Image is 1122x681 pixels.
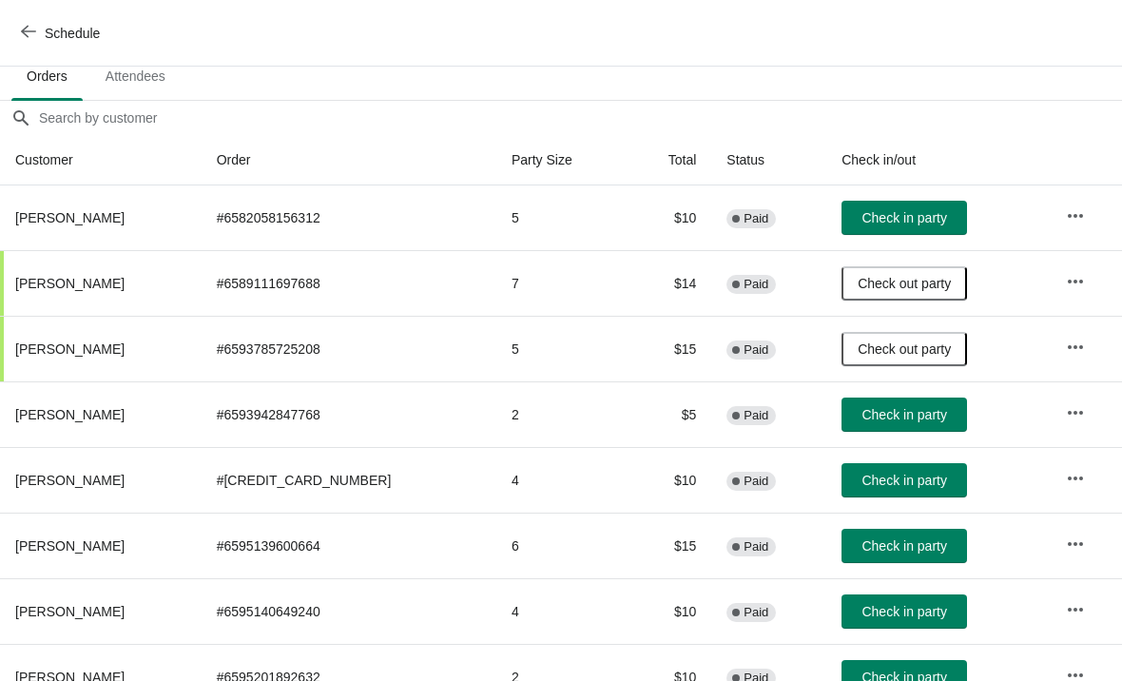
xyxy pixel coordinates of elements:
[15,276,125,291] span: [PERSON_NAME]
[628,135,712,185] th: Total
[628,578,712,644] td: $10
[202,447,496,513] td: # [CREDIT_CARD_NUMBER]
[628,447,712,513] td: $10
[744,408,768,423] span: Paid
[628,513,712,578] td: $15
[858,341,951,357] span: Check out party
[202,135,496,185] th: Order
[744,342,768,358] span: Paid
[744,539,768,555] span: Paid
[861,407,946,422] span: Check in party
[861,604,946,619] span: Check in party
[841,201,967,235] button: Check in party
[15,341,125,357] span: [PERSON_NAME]
[496,185,628,250] td: 5
[826,135,1051,185] th: Check in/out
[496,381,628,447] td: 2
[496,250,628,316] td: 7
[744,211,768,226] span: Paid
[15,407,125,422] span: [PERSON_NAME]
[628,381,712,447] td: $5
[841,529,967,563] button: Check in party
[861,473,946,488] span: Check in party
[15,473,125,488] span: [PERSON_NAME]
[861,210,946,225] span: Check in party
[496,316,628,381] td: 5
[10,16,115,50] button: Schedule
[15,538,125,554] span: [PERSON_NAME]
[841,398,967,432] button: Check in party
[202,578,496,644] td: # 6595140649240
[202,381,496,447] td: # 6593942847768
[496,135,628,185] th: Party Size
[744,474,768,489] span: Paid
[15,210,125,225] span: [PERSON_NAME]
[38,101,1122,135] input: Search by customer
[628,250,712,316] td: $14
[496,447,628,513] td: 4
[202,250,496,316] td: # 6589111697688
[628,185,712,250] td: $10
[744,277,768,292] span: Paid
[711,135,826,185] th: Status
[15,604,125,619] span: [PERSON_NAME]
[11,59,83,93] span: Orders
[628,316,712,381] td: $15
[858,276,951,291] span: Check out party
[496,578,628,644] td: 4
[202,316,496,381] td: # 6593785725208
[202,185,496,250] td: # 6582058156312
[841,332,967,366] button: Check out party
[90,59,181,93] span: Attendees
[202,513,496,578] td: # 6595139600664
[496,513,628,578] td: 6
[45,26,100,41] span: Schedule
[841,594,967,629] button: Check in party
[861,538,946,554] span: Check in party
[841,463,967,497] button: Check in party
[744,605,768,620] span: Paid
[841,266,967,301] button: Check out party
